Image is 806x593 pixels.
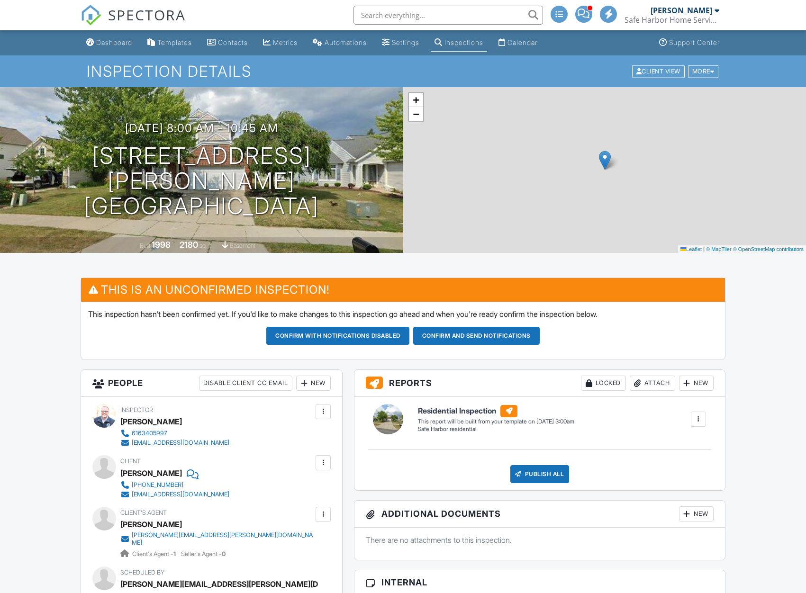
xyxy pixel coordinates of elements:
[679,376,714,391] div: New
[581,376,626,391] div: Locked
[203,34,252,52] a: Contacts
[120,509,167,516] span: Client's Agent
[199,376,292,391] div: Disable Client CC Email
[96,38,132,46] div: Dashboard
[679,506,714,521] div: New
[431,34,487,52] a: Inspections
[703,246,705,252] span: |
[680,246,702,252] a: Leaflet
[120,480,229,490] a: [PHONE_NUMBER]
[81,5,101,26] img: The Best Home Inspection Software - Spectora
[354,370,725,397] h3: Reports
[296,376,331,391] div: New
[157,38,192,46] div: Templates
[418,405,574,417] h6: Residential Inspection
[688,65,719,78] div: More
[81,278,725,301] h3: This is an Unconfirmed Inspection!
[325,38,367,46] div: Automations
[120,531,313,547] a: [PERSON_NAME][EMAIL_ADDRESS][PERSON_NAME][DOMAIN_NAME]
[366,535,714,545] p: There are no attachments to this inspection.
[706,246,732,252] a: © MapTiler
[132,550,177,557] span: Client's Agent -
[120,466,182,480] div: [PERSON_NAME]
[418,425,574,433] div: Safe Harbor residential
[132,430,167,437] div: 6163405997
[409,107,423,121] a: Zoom out
[630,376,675,391] div: Attach
[510,465,570,483] div: Publish All
[81,13,186,33] a: SPECTORA
[120,517,182,531] a: [PERSON_NAME]
[392,38,419,46] div: Settings
[132,439,229,447] div: [EMAIL_ADDRESS][DOMAIN_NAME]
[88,309,718,319] p: This inspection hasn't been confirmed yet. If you'd like to make changes to this inspection go ah...
[15,144,388,218] h1: [STREET_ADDRESS][PERSON_NAME] [GEOGRAPHIC_DATA]
[230,242,255,249] span: basement
[266,327,409,345] button: Confirm with notifications disabled
[413,94,419,106] span: +
[199,242,213,249] span: sq. ft.
[144,34,196,52] a: Templates
[409,93,423,107] a: Zoom in
[120,438,229,448] a: [EMAIL_ADDRESS][DOMAIN_NAME]
[632,65,685,78] div: Client View
[651,6,712,15] div: [PERSON_NAME]
[353,6,543,25] input: Search everything...
[132,481,183,489] div: [PHONE_NUMBER]
[120,490,229,499] a: [EMAIL_ADDRESS][DOMAIN_NAME]
[413,327,540,345] button: Confirm and send notifications
[120,569,164,576] span: Scheduled By
[631,67,687,74] a: Client View
[180,240,198,250] div: 2180
[507,38,537,46] div: Calendar
[125,122,278,135] h3: [DATE] 8:00 am - 10:45 am
[378,34,423,52] a: Settings
[625,15,719,25] div: Safe Harbor Home Services
[120,458,141,465] span: Client
[413,108,419,120] span: −
[120,414,182,429] div: [PERSON_NAME]
[599,151,611,170] img: Marker
[655,34,724,52] a: Support Center
[669,38,720,46] div: Support Center
[495,34,541,52] a: Calendar
[418,418,574,425] div: This report will be built from your template on [DATE] 3:00am
[108,5,186,25] span: SPECTORA
[733,246,804,252] a: © OpenStreetMap contributors
[259,34,301,52] a: Metrics
[120,406,153,413] span: Inspector
[87,63,719,80] h1: Inspection Details
[120,429,229,438] a: 6163405997
[273,38,298,46] div: Metrics
[444,38,483,46] div: Inspections
[81,370,342,397] h3: People
[354,501,725,528] h3: Additional Documents
[181,550,226,557] span: Seller's Agent -
[140,242,150,249] span: Built
[152,240,171,250] div: 1998
[173,550,176,557] strong: 1
[218,38,248,46] div: Contacts
[132,491,229,498] div: [EMAIL_ADDRESS][DOMAIN_NAME]
[222,550,226,557] strong: 0
[309,34,371,52] a: Automations (Advanced)
[82,34,136,52] a: Dashboard
[132,531,313,547] div: [PERSON_NAME][EMAIL_ADDRESS][PERSON_NAME][DOMAIN_NAME]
